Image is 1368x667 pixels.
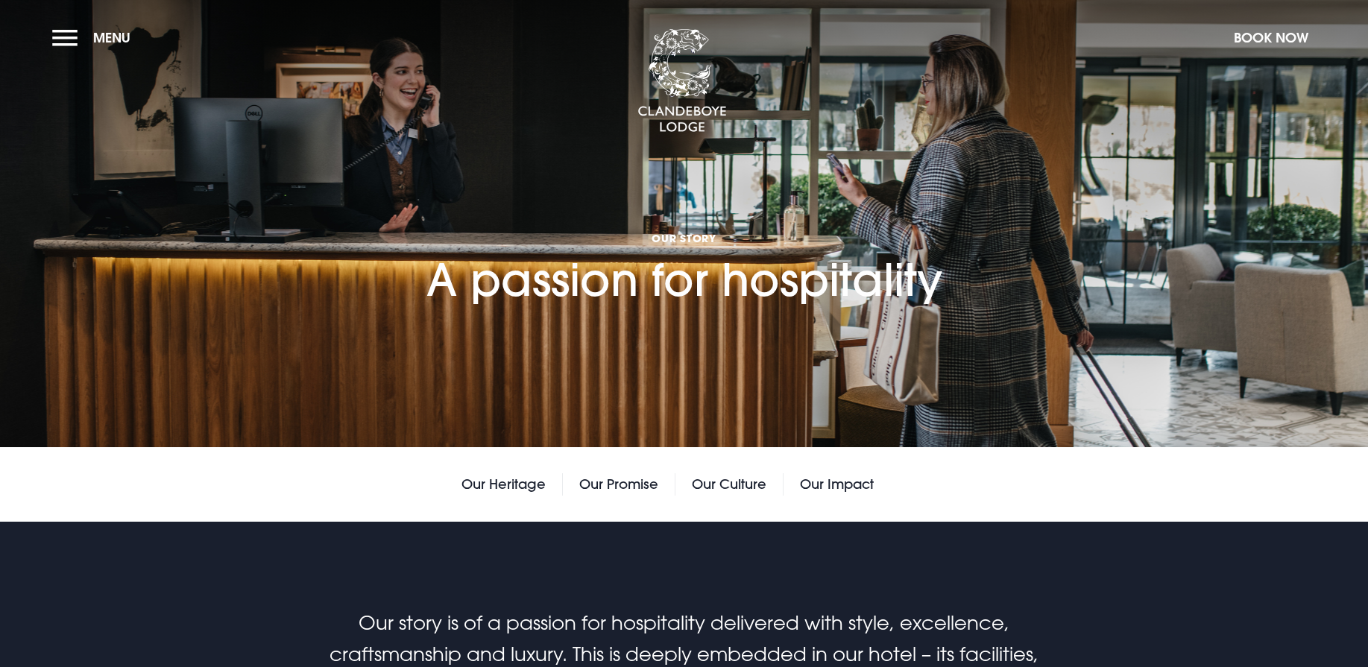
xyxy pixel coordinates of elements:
[1226,22,1316,54] button: Book Now
[579,473,658,496] a: Our Promise
[637,29,727,133] img: Clandeboye Lodge
[426,148,942,306] h1: A passion for hospitality
[800,473,874,496] a: Our Impact
[692,473,766,496] a: Our Culture
[461,473,546,496] a: Our Heritage
[426,231,942,245] span: Our Story
[52,22,138,54] button: Menu
[93,29,130,46] span: Menu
